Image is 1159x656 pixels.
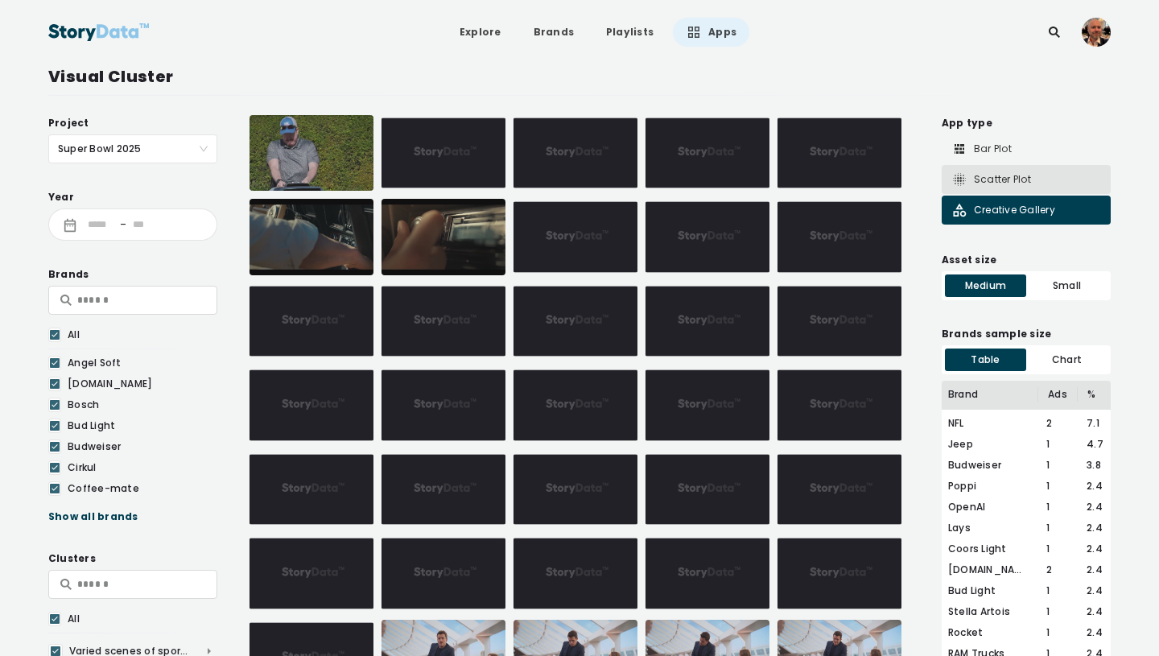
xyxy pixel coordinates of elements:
div: Rocket [948,625,1037,640]
img: asset-poster-placeholder-10f19cab.svg [777,199,901,274]
div: Cirkul [68,460,208,475]
div: [DOMAIN_NAME] [948,563,1037,577]
div: 1 [1037,584,1078,598]
div: All [68,328,208,342]
div: 1 [1037,542,1078,556]
div: Coffee-mate [68,481,208,496]
div: 2.4 [1077,584,1104,598]
a: Apps [673,18,749,47]
div: 2.4 [1077,500,1104,514]
div: Clusters [48,551,217,567]
div: 1 [1037,437,1078,452]
div: Asset size [942,252,1111,268]
img: asset-poster-placeholder-10f19cab.svg [645,367,769,443]
div: 2.4 [1077,542,1104,556]
div: Budweiser [948,458,1037,472]
a: Explore [447,18,514,47]
div: All [68,612,208,626]
div: Year [48,189,217,205]
div: Jeep [948,437,1037,452]
div: Show all brands [48,509,217,525]
a: Playlists [593,18,666,47]
div: Project [48,115,217,131]
img: ACg8ocJBKrlc7Mj00Mzz7WKnDF5AP6AnqbXmg8o2ccedLhXcIRJ_WVg=s96-c [1082,18,1111,47]
div: Brands sample size [942,326,1111,342]
span: Super Bowl 2025 [58,135,208,163]
img: asset-poster-placeholder-10f19cab.svg [645,199,769,274]
img: asset-poster-placeholder-10f19cab.svg [514,452,637,527]
img: asset-poster-placeholder-10f19cab.svg [777,535,901,611]
img: asset-poster-placeholder-10f19cab.svg [777,115,901,191]
div: Bosch [68,398,208,412]
div: 4.7 [1077,437,1104,452]
img: asset-poster-placeholder-10f19cab.svg [514,283,637,359]
div: 1 [1037,604,1078,619]
img: HAAGEN-DAZS%20BIG%20GAME%202025%20COMMERCIAL%20NOT%20SO%20FAST%20NOT%20SO%20FURIOUS__001.jpeg [250,199,373,274]
div: 2.4 [1077,604,1104,619]
img: asset-poster-placeholder-10f19cab.svg [514,199,637,274]
div: Bar Plot [951,141,1012,157]
div: Poppi [948,479,1037,493]
img: asset-poster-placeholder-10f19cab.svg [382,115,505,191]
div: Scatter Plot [951,171,1031,188]
img: asset-poster-placeholder-10f19cab.svg [250,367,373,443]
img: StoryData Logo [48,18,150,47]
img: asset-poster-placeholder-10f19cab.svg [250,283,373,359]
img: asset-poster-placeholder-10f19cab.svg [250,452,373,527]
img: asset-poster-placeholder-10f19cab.svg [514,367,637,443]
img: asset-poster-placeholder-10f19cab.svg [382,367,505,443]
div: Medium [945,274,1026,297]
div: - [113,219,133,230]
div: Bud Light [68,419,208,433]
div: 1 [1037,458,1078,472]
div: OpenAI [948,500,1037,514]
div: 2 [1037,416,1078,431]
div: Coors Light [948,542,1037,556]
img: asset-poster-placeholder-10f19cab.svg [645,115,769,191]
div: Table [945,349,1026,371]
img: asset-poster-placeholder-10f19cab.svg [645,283,769,359]
div: Creative Gallery [951,202,1055,218]
div: Lays [948,521,1037,535]
div: Angel Soft [68,356,208,370]
img: asset-poster-placeholder-10f19cab.svg [645,535,769,611]
div: Small [1026,274,1107,297]
img: HAAGEN-DAZS%20BIG%20GAME%202025%20COMMERCIAL%20NOT%20SO%20FAST%20NOT%20SO%20FURIOUS__026.jpeg [382,199,505,274]
div: NFL [948,416,1037,431]
img: asset-poster-placeholder-10f19cab.svg [777,367,901,443]
div: 1 [1037,625,1078,640]
img: asset-poster-placeholder-10f19cab.svg [514,535,637,611]
div: 2.4 [1077,479,1104,493]
div: Budweiser [68,439,208,454]
img: asset-poster-placeholder-10f19cab.svg [777,283,901,359]
div: Visual Cluster [48,64,1111,89]
div: Brands [48,266,217,283]
div: [DOMAIN_NAME] [68,377,208,391]
div: App type [942,115,1111,131]
img: asset-poster-placeholder-10f19cab.svg [777,452,901,527]
div: Ads [1037,387,1078,402]
img: 2025%20BUD%20LIGHT%20SUPER%20BOWL%20COMMERCIAL%20BIG%20MEN%20ON%20CUL-DE-SAC%20EASY%20TO%20DRINK%... [250,115,373,191]
div: Chart [1026,349,1107,371]
div: 2.4 [1077,563,1104,577]
div: Bud Light [948,584,1037,598]
img: asset-poster-placeholder-10f19cab.svg [645,452,769,527]
div: 1 [1037,500,1078,514]
div: 3.8 [1077,458,1104,472]
div: 7.1 [1077,416,1104,431]
a: Brands [521,18,587,47]
img: asset-poster-placeholder-10f19cab.svg [382,283,505,359]
img: asset-poster-placeholder-10f19cab.svg [250,535,373,611]
img: asset-poster-placeholder-10f19cab.svg [382,535,505,611]
div: 2 [1037,563,1078,577]
div: Stella Artois [948,604,1037,619]
div: 2.4 [1077,625,1104,640]
div: 1 [1037,479,1078,493]
img: asset-poster-placeholder-10f19cab.svg [514,115,637,191]
div: Brand [948,387,1037,402]
div: 2.4 [1077,521,1104,535]
img: asset-poster-placeholder-10f19cab.svg [382,452,505,527]
div: % [1078,387,1104,402]
div: 1 [1037,521,1078,535]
